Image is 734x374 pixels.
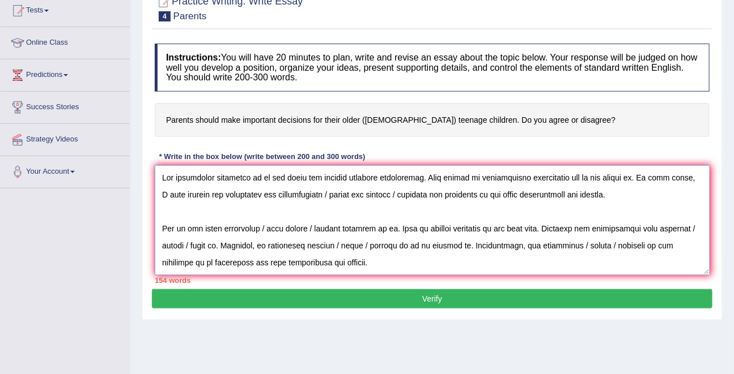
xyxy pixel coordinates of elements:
[173,11,207,22] small: Parents
[166,53,221,62] b: Instructions:
[155,103,710,137] h4: Parents should make important decisions for their older ([DEMOGRAPHIC_DATA]) teenage children. Do...
[152,289,712,308] button: Verify
[1,156,130,184] a: Your Account
[1,92,130,120] a: Success Stories
[1,27,130,55] a: Online Class
[155,151,370,162] div: * Write in the box below (write between 200 and 300 words)
[155,275,710,286] div: 154 words
[1,59,130,88] a: Predictions
[1,124,130,152] a: Strategy Videos
[155,44,710,92] h4: You will have 20 minutes to plan, write and revise an essay about the topic below. Your response ...
[159,11,171,22] span: 4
